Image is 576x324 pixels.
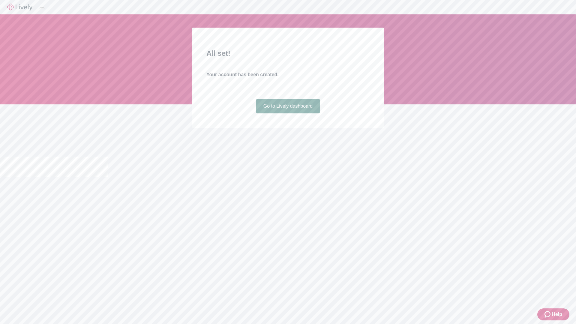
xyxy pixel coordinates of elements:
[40,7,44,9] button: Log out
[7,4,32,11] img: Lively
[544,311,552,318] svg: Zendesk support icon
[206,48,370,59] h2: All set!
[537,308,569,320] button: Zendesk support iconHelp
[552,311,562,318] span: Help
[256,99,320,113] a: Go to Lively dashboard
[206,71,370,78] h4: Your account has been created.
